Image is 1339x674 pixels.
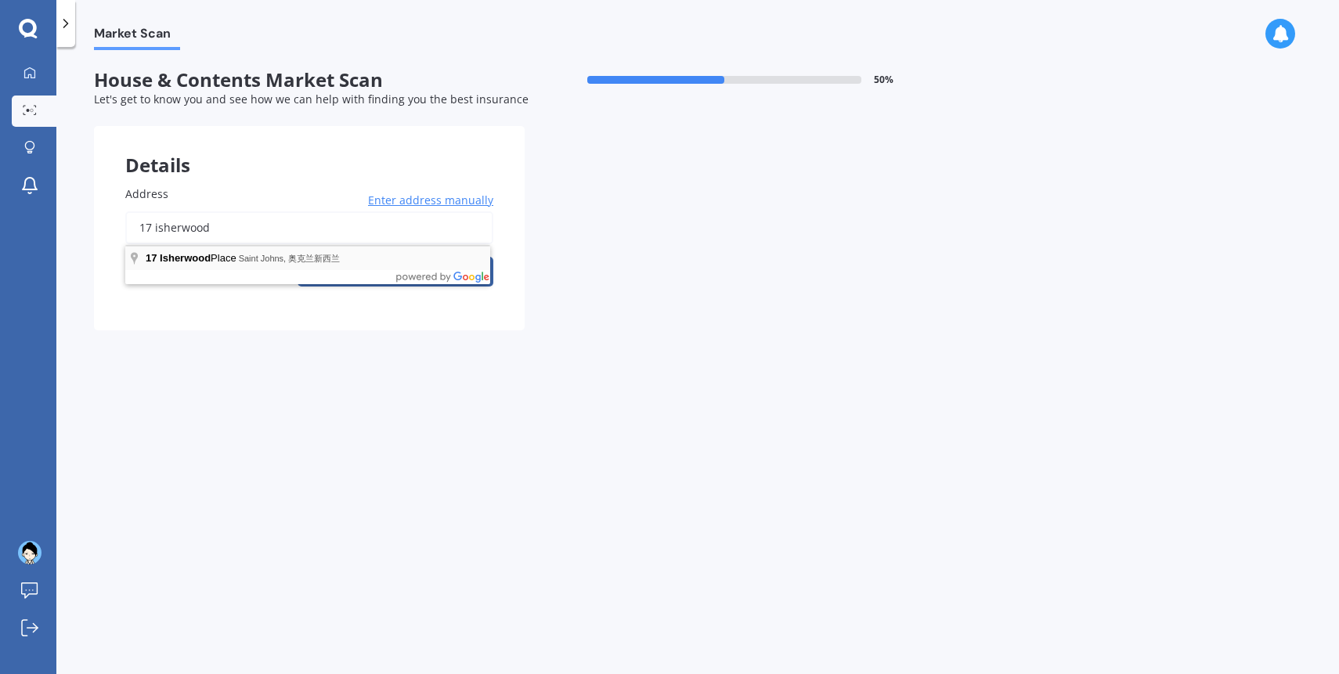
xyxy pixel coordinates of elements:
[146,252,157,264] span: 17
[368,193,493,208] span: Enter address manually
[94,26,180,47] span: Market Scan
[239,254,341,263] span: Saint Johns, 奥克兰新西兰
[18,541,42,564] img: ACg8ocJFZA9weIbc87PZ55gSRGFX3TpnlfhEtOpSbhHdmoKcppiWzZc=s96-c
[94,126,525,173] div: Details
[160,252,211,264] span: Isherwood
[874,74,893,85] span: 50 %
[146,252,239,264] span: Place
[94,92,529,106] span: Let's get to know you and see how we can help with finding you the best insurance
[125,211,493,244] input: Enter address
[94,69,525,92] span: House & Contents Market Scan
[125,186,168,201] span: Address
